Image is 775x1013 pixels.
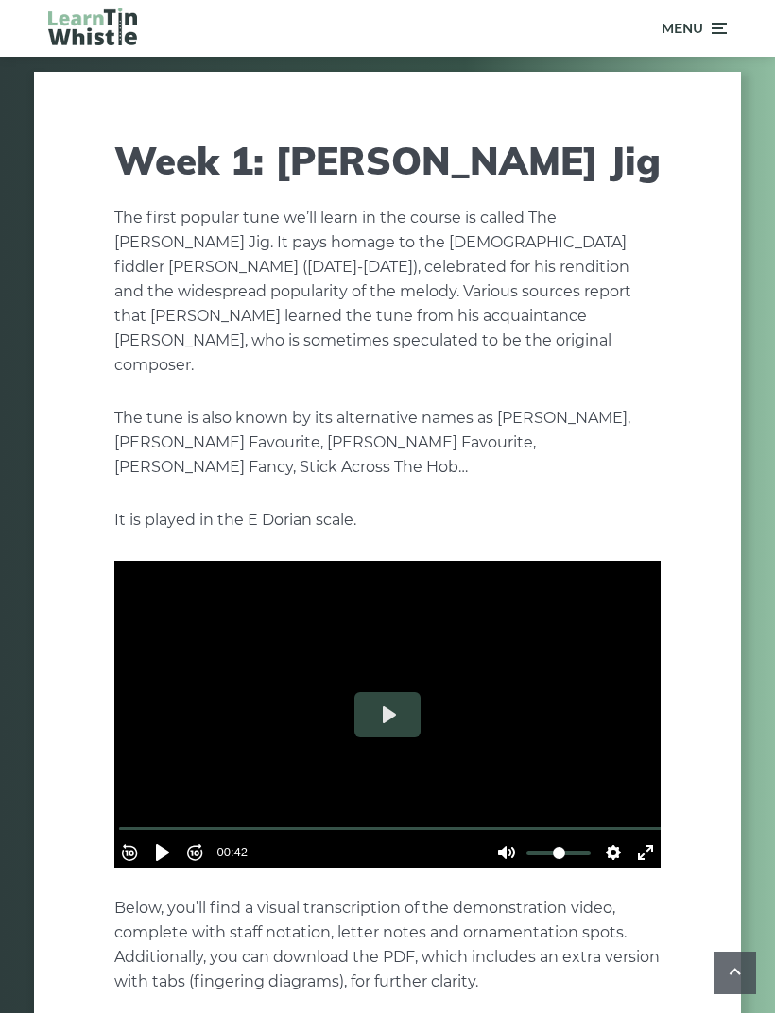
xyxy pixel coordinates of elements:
img: LearnTinWhistle.com [48,8,137,45]
h1: Week 1: [PERSON_NAME] Jig [114,138,661,183]
p: The first popular tune we’ll learn in the course is called The [PERSON_NAME] Jig. It pays homage ... [114,206,661,378]
p: The tune is also known by its alternative names as [PERSON_NAME], [PERSON_NAME] Favourite, [PERSO... [114,406,661,480]
span: Menu [662,5,703,52]
p: It is played in the E Dorian scale. [114,508,661,532]
p: Below, you’ll find a visual transcription of the demonstration video, complete with staff notatio... [114,896,661,994]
